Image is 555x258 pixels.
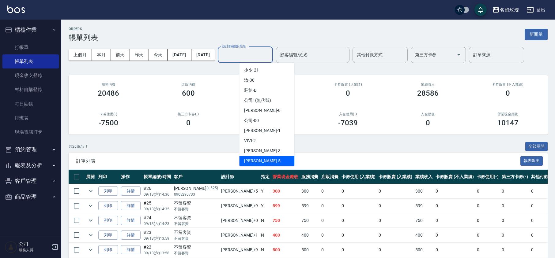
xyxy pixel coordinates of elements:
[174,185,218,192] div: [PERSON_NAME]
[86,201,95,210] button: expand row
[99,119,118,127] h3: -7500
[259,170,271,184] th: 指定
[174,206,218,212] p: 不留客資
[497,119,519,127] h3: 10147
[69,27,98,31] h2: ORDERS
[340,243,377,257] td: 0
[414,170,434,184] th: 業績收入
[271,184,300,198] td: 300
[142,199,172,213] td: #25
[320,213,340,228] td: 0
[5,241,17,253] img: Person
[475,243,500,257] td: 0
[426,119,430,127] h3: 0
[69,33,98,42] h3: 帳單列表
[271,199,300,213] td: 599
[244,127,280,134] span: [PERSON_NAME] -1
[259,213,271,228] td: N
[259,243,271,257] td: N
[2,111,59,125] a: 排班表
[142,228,172,242] td: #23
[414,243,434,257] td: 500
[98,89,119,98] h3: 20486
[414,199,434,213] td: 599
[271,228,300,242] td: 400
[377,243,414,257] td: 0
[525,29,548,40] button: 新開單
[417,89,439,98] h3: 28586
[2,189,59,205] button: 商品管理
[92,49,111,61] button: 本月
[2,22,59,38] button: 櫃檯作業
[320,243,340,257] td: 0
[121,201,141,211] a: 詳情
[259,228,271,242] td: N
[377,170,414,184] th: 卡券販賣 (入業績)
[475,213,500,228] td: 0
[475,170,500,184] th: 卡券使用(-)
[121,245,141,255] a: 詳情
[19,241,50,247] h5: 公司
[320,199,340,213] td: 0
[69,144,88,149] p: 共 26 筆, 1 / 1
[475,228,500,242] td: 0
[220,243,259,257] td: [PERSON_NAME] /9
[346,89,350,98] h3: 0
[2,97,59,111] a: 每日結帳
[259,199,271,213] td: Y
[98,245,118,255] button: 列印
[500,213,530,228] td: 0
[244,138,256,144] span: VIVI -2
[244,87,257,94] span: 莊姐 -B
[98,186,118,196] button: 列印
[338,119,358,127] h3: -7039
[340,184,377,198] td: 0
[300,199,320,213] td: 599
[98,230,118,240] button: 列印
[2,173,59,189] button: 客戶管理
[377,199,414,213] td: 0
[130,49,149,61] button: 昨天
[377,213,414,228] td: 0
[220,199,259,213] td: [PERSON_NAME] /9
[7,6,25,13] img: Logo
[174,221,218,227] p: 不留客資
[220,228,259,242] td: [PERSON_NAME] /1
[300,213,320,228] td: 750
[244,77,255,83] span: 汝 -30
[340,228,377,242] td: 0
[300,184,320,198] td: 300
[174,250,218,256] p: 不留客資
[142,213,172,228] td: #24
[186,119,191,127] h3: 0
[340,199,377,213] td: 0
[2,125,59,139] a: 現場電腦打卡
[76,158,520,164] span: 訂單列表
[475,83,540,87] h2: 卡券販賣 (不入業績)
[119,170,142,184] th: 操作
[2,157,59,173] button: 報表及分析
[2,68,59,83] a: 現金收支登錄
[259,184,271,198] td: Y
[220,170,259,184] th: 設計師
[320,170,340,184] th: 店販消費
[454,50,464,60] button: Open
[174,236,218,241] p: 不留客資
[2,54,59,68] a: 帳單列表
[315,112,381,116] h2: 入金使用(-)
[86,186,95,196] button: expand row
[244,97,271,104] span: 公司1 (無代號)
[174,200,218,206] div: 不留客資
[300,243,320,257] td: 500
[156,112,221,116] h2: 第三方卡券(-)
[320,228,340,242] td: 0
[76,112,141,116] h2: 卡券使用(-)
[121,216,141,225] a: 詳情
[525,142,548,151] button: 全部展開
[111,49,130,61] button: 前天
[142,184,172,198] td: #26
[174,229,218,236] div: 不留客資
[191,49,215,61] button: [DATE]
[98,201,118,211] button: 列印
[434,184,475,198] td: 0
